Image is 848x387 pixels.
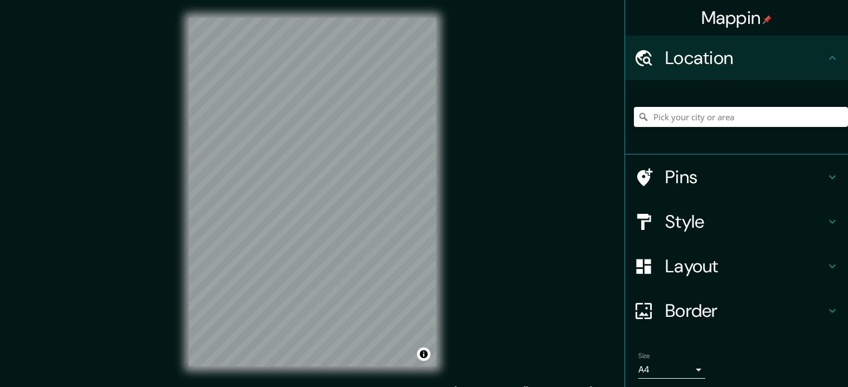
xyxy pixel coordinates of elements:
img: pin-icon.png [763,15,772,24]
div: Location [625,36,848,80]
canvas: Map [189,18,436,366]
div: Style [625,199,848,244]
h4: Style [665,210,826,233]
label: Size [638,351,650,361]
div: Pins [625,155,848,199]
div: Border [625,288,848,333]
div: A4 [638,361,705,379]
h4: Location [665,47,826,69]
div: Layout [625,244,848,288]
h4: Border [665,300,826,322]
h4: Pins [665,166,826,188]
iframe: Help widget launcher [749,344,836,375]
h4: Layout [665,255,826,277]
input: Pick your city or area [634,107,848,127]
button: Toggle attribution [417,347,430,361]
h4: Mappin [701,7,772,29]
